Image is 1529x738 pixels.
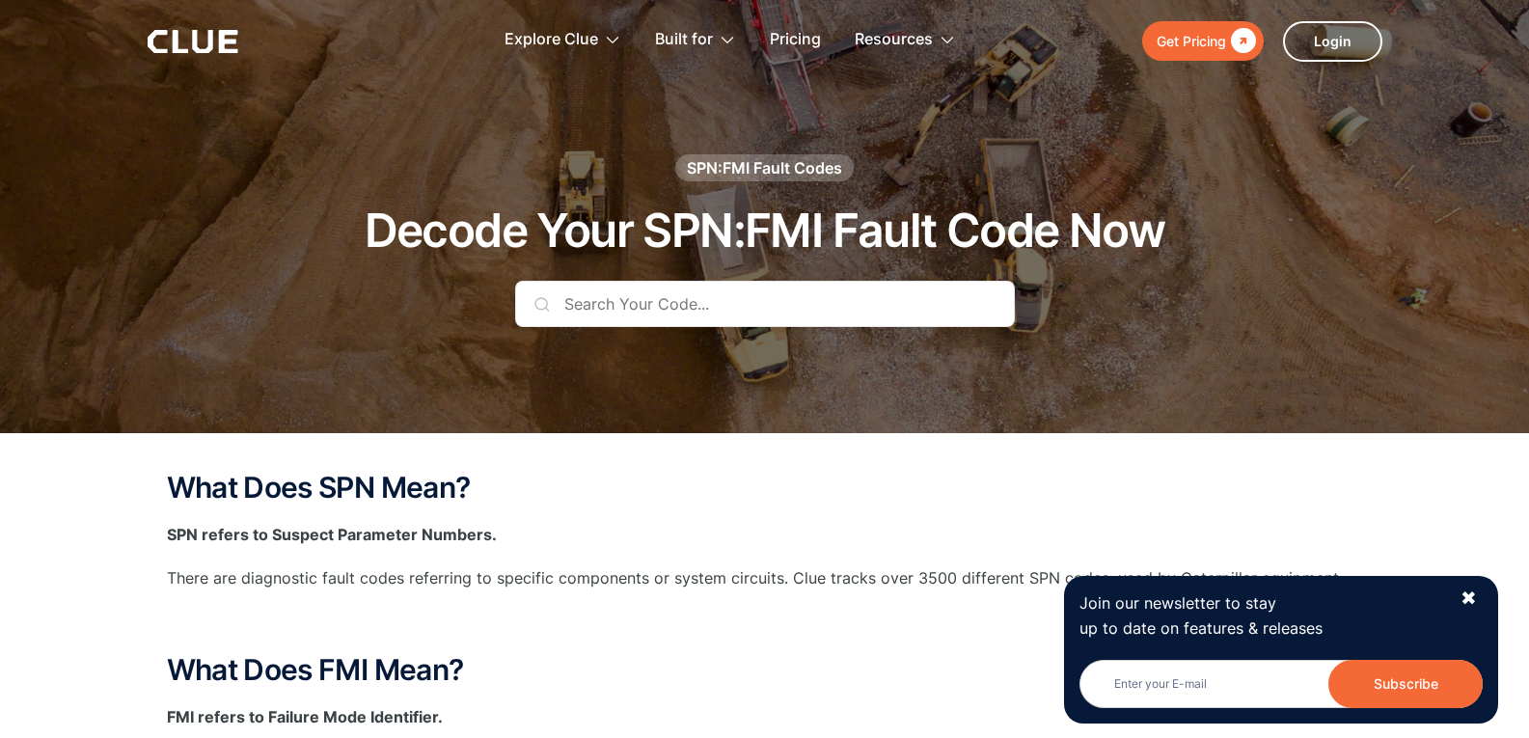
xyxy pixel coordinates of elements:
[687,157,842,178] div: SPN:FMI Fault Codes
[167,654,1363,686] h2: What Does FMI Mean?
[365,205,1165,257] h1: Decode Your SPN:FMI Fault Code Now
[770,10,821,70] a: Pricing
[1142,21,1264,61] a: Get Pricing
[167,611,1363,635] p: ‍
[167,525,497,544] strong: SPN refers to Suspect Parameter Numbers.
[855,10,933,70] div: Resources
[1328,660,1483,708] input: Subscribe
[1157,29,1226,53] div: Get Pricing
[1226,29,1256,53] div: 
[515,281,1015,327] input: Search Your Code...
[655,10,713,70] div: Built for
[505,10,598,70] div: Explore Clue
[1461,587,1477,611] div: ✖
[1283,21,1382,62] a: Login
[1079,660,1483,708] input: Enter your E-mail
[167,472,1363,504] h2: What Does SPN Mean?
[167,566,1363,590] p: There are diagnostic fault codes referring to specific components or system circuits. Clue tracks...
[1079,591,1442,640] p: Join our newsletter to stay up to date on features & releases
[167,707,443,726] strong: FMI refers to Failure Mode Identifier.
